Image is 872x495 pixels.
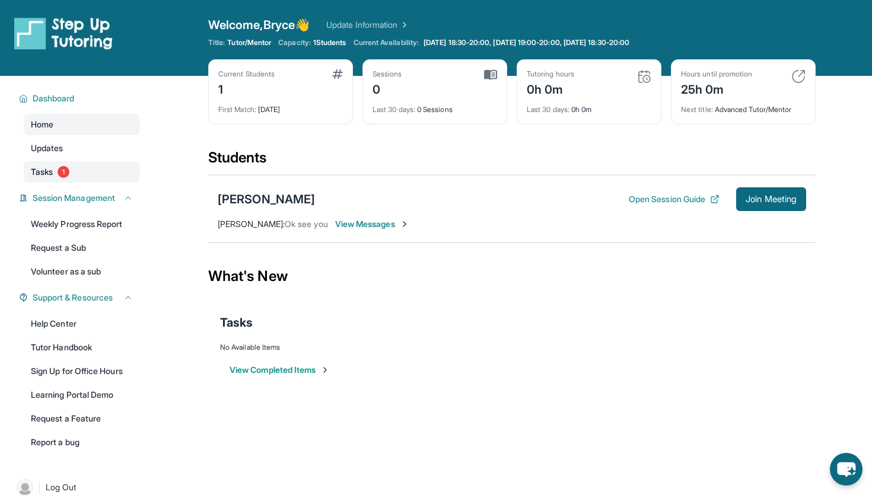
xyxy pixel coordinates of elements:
img: card [332,69,343,79]
span: Tutor/Mentor [227,38,271,47]
div: Current Students [218,69,275,79]
a: Volunteer as a sub [24,261,140,282]
span: Last 30 days : [527,105,569,114]
div: Hours until promotion [681,69,752,79]
button: Open Session Guide [629,193,720,205]
span: Updates [31,142,63,154]
img: card [791,69,806,84]
a: Tasks1 [24,161,140,183]
span: Support & Resources [33,292,113,304]
span: Dashboard [33,92,75,104]
img: card [637,69,651,84]
span: Current Availability: [354,38,419,47]
button: Join Meeting [736,187,806,211]
a: Updates [24,138,140,159]
span: Ok see you [285,219,328,229]
div: No Available Items [220,343,804,352]
div: [DATE] [218,98,343,114]
span: Home [31,119,53,130]
a: Request a Feature [24,408,140,429]
div: 0h 0m [527,79,574,98]
span: 1 Students [313,38,346,47]
span: Join Meeting [746,196,797,203]
div: 25h 0m [681,79,752,98]
span: Tasks [31,166,53,178]
a: Sign Up for Office Hours [24,360,140,382]
span: [PERSON_NAME] : [218,219,285,229]
span: First Match : [218,105,256,114]
a: [DATE] 18:30-20:00, [DATE] 19:00-20:00, [DATE] 18:30-20:00 [421,38,632,47]
button: View Completed Items [230,364,330,376]
a: Learning Portal Demo [24,384,140,405]
img: card [484,69,497,80]
a: Update Information [326,19,409,31]
span: | [38,480,41,494]
a: Tutor Handbook [24,337,140,358]
a: Help Center [24,313,140,334]
div: Sessions [373,69,402,79]
a: Home [24,114,140,135]
button: chat-button [830,453,863,486]
img: Chevron-Right [400,219,409,229]
a: Weekly Progress Report [24,213,140,235]
span: [DATE] 18:30-20:00, [DATE] 19:00-20:00, [DATE] 18:30-20:00 [424,38,629,47]
span: 1 [58,166,69,178]
button: Support & Resources [28,292,133,304]
div: 0 [373,79,402,98]
div: What's New [208,250,816,302]
a: Request a Sub [24,237,140,258]
span: View Messages [335,218,409,230]
button: Session Management [28,192,133,204]
a: Report a bug [24,432,140,453]
span: Tasks [220,314,253,331]
span: Capacity: [278,38,311,47]
div: Students [208,148,816,174]
img: Chevron Right [397,19,409,31]
span: Log Out [46,481,77,493]
span: Next title : [681,105,713,114]
span: Last 30 days : [373,105,415,114]
img: logo [14,17,113,50]
div: Advanced Tutor/Mentor [681,98,806,114]
div: [PERSON_NAME] [218,191,315,207]
span: Session Management [33,192,115,204]
button: Dashboard [28,92,133,104]
div: 1 [218,79,275,98]
div: Tutoring hours [527,69,574,79]
div: 0 Sessions [373,98,497,114]
div: 0h 0m [527,98,651,114]
span: Welcome, Bryce 👋 [208,17,310,33]
span: Title: [208,38,225,47]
